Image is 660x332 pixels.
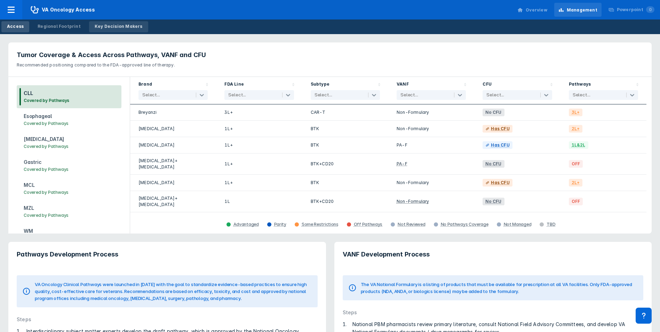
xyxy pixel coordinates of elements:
div: Not Reviewed [398,222,425,227]
div: CAR-T [311,109,380,116]
h3: Covered by Pathways [24,212,69,219]
div: Breyanzi [138,109,208,116]
div: Has CFU [491,142,509,148]
h3: MCL [24,181,69,189]
div: No CFU [485,161,501,167]
h3: Gastric [24,158,69,166]
h3: VANF Development Process [343,250,644,259]
div: [MEDICAL_DATA] [138,141,208,149]
div: Sort [216,77,302,104]
div: [MEDICAL_DATA]+[MEDICAL_DATA] [138,158,208,170]
div: Non-Formulary [397,179,466,187]
div: 1L+ [224,125,294,133]
a: Access [1,21,29,32]
div: BTK [311,179,380,187]
h3: Covered by Pathways [24,189,69,196]
div: Sort [130,77,216,104]
div: Regional Footprint [38,23,81,30]
div: Has CFU [491,126,509,132]
h3: CLL [24,89,69,97]
div: No Pathways Coverage [441,222,488,227]
div: FDA Line [224,81,244,89]
div: Management [567,7,597,13]
div: 3L+ [224,109,294,116]
span: The VA National Formulary is a listing of products that must be available for prescription at all... [361,281,634,295]
div: [MEDICAL_DATA] [138,179,208,187]
div: CFU [483,81,492,89]
h3: Esophageal [24,112,69,120]
span: 2L+ [569,125,583,133]
div: Overview [526,7,547,13]
div: Sort [560,77,646,104]
a: Regional Footprint [32,21,86,32]
span: 1L&2L [569,141,588,149]
h3: [MEDICAL_DATA] [24,135,69,143]
div: 1L+ [224,179,294,187]
h3: MZL [24,204,69,212]
div: Non-Formulary [397,198,429,205]
h3: Covered by Pathways [24,143,69,150]
span: VA Oncology Clinical Pathways were launched in [DATE] with the goal to standardize evidence-based... [35,281,308,302]
div: 1L+ [224,141,294,149]
div: Parity [274,222,286,227]
div: No CFU [485,198,501,205]
a: Has CFU [483,125,512,133]
div: Has CFU [491,180,509,186]
div: Non-Formulary [397,125,466,133]
h3: Pathways Development Process [17,250,318,259]
div: VANF [397,81,409,89]
div: Steps [343,309,644,316]
div: Some Restrictions [302,222,339,227]
h3: Covered by Pathways [24,97,69,104]
h3: Tumor Coverage & Access Across Pathways, VANF and CFU [17,51,643,59]
div: Powerpoint [617,7,654,13]
div: Sort [474,77,560,104]
div: PA-F [397,141,466,149]
div: PA-F [397,161,407,167]
div: Sort [388,77,474,104]
div: BTK [311,141,380,149]
div: Contact Support [636,308,652,324]
span: 2L+ [569,179,583,187]
a: Key Decision Makers [89,21,148,32]
div: Not Managed [504,222,532,227]
div: TBD [547,222,555,227]
a: Management [554,3,602,17]
div: BTK+CD20 [311,158,380,170]
div: 1L [224,195,294,208]
div: BTK+CD20 [311,195,380,208]
div: Key Decision Makers [95,23,143,30]
p: Recommended positioning compared to the FDA-approved line of therapy. [17,59,643,68]
div: Access [7,23,24,30]
span: OFF [569,160,583,168]
div: Steps [17,316,318,323]
a: Has CFU [483,141,512,149]
div: Brand [138,81,152,89]
div: Advantaged [233,222,259,227]
h3: WM [24,227,69,235]
h3: Covered by Pathways [24,166,69,173]
div: Sort [302,77,388,104]
div: Pathways [569,81,591,89]
a: Has CFU [483,179,512,187]
div: BTK [311,125,380,133]
div: [MEDICAL_DATA] [138,125,208,133]
div: Off Pathways [354,222,382,227]
h3: Covered by Pathways [24,120,69,127]
span: No CFU [483,109,504,116]
span: 3L+ [569,109,583,116]
span: 0 [646,6,654,13]
div: Subtype [311,81,329,89]
div: 1L+ [224,158,294,170]
div: [MEDICAL_DATA]+[MEDICAL_DATA] [138,195,208,208]
span: OFF [569,198,583,205]
div: Non-Formulary [397,109,466,116]
a: Overview [513,3,551,17]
